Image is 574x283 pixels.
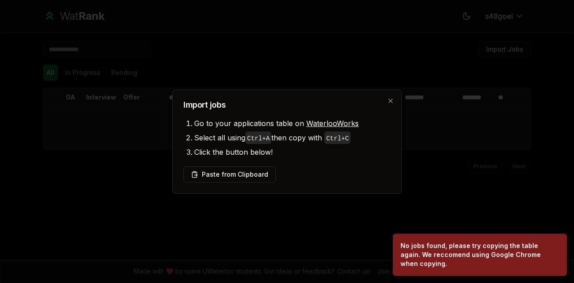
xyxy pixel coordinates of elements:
[326,135,348,142] code: Ctrl+ C
[306,119,359,128] a: WaterlooWorks
[247,135,270,142] code: Ctrl+ A
[183,166,276,183] button: Paste from Clipboard
[194,116,391,131] li: Go to your applications table on
[183,101,391,109] h2: Import jobs
[194,131,391,145] li: Select all using then copy with
[194,145,391,159] li: Click the button below!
